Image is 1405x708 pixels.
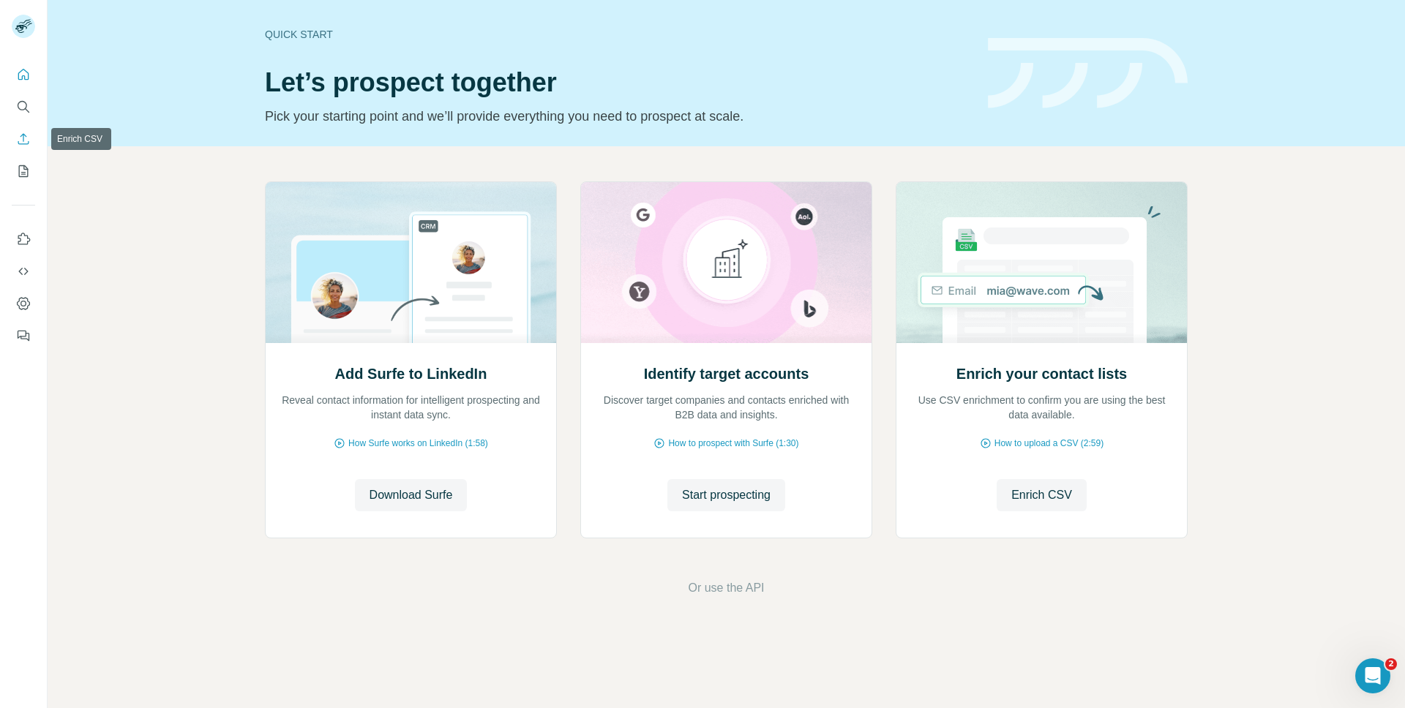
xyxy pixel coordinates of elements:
[1355,658,1390,693] iframe: Intercom live chat
[12,323,35,349] button: Feedback
[12,126,35,152] button: Enrich CSV
[688,579,764,597] button: Or use the API
[596,393,857,422] p: Discover target companies and contacts enriched with B2B data and insights.
[1011,486,1072,504] span: Enrich CSV
[12,226,35,252] button: Use Surfe on LinkedIn
[911,393,1172,422] p: Use CSV enrichment to confirm you are using the best data available.
[1385,658,1397,670] span: 2
[12,258,35,285] button: Use Surfe API
[335,364,487,384] h2: Add Surfe to LinkedIn
[667,479,785,511] button: Start prospecting
[896,182,1188,343] img: Enrich your contact lists
[682,486,771,504] span: Start prospecting
[355,479,468,511] button: Download Surfe
[265,182,557,343] img: Add Surfe to LinkedIn
[994,437,1104,450] span: How to upload a CSV (2:59)
[370,486,453,504] span: Download Surfe
[348,437,488,450] span: How Surfe works on LinkedIn (1:58)
[280,393,542,422] p: Reveal contact information for intelligent prospecting and instant data sync.
[12,290,35,317] button: Dashboard
[997,479,1087,511] button: Enrich CSV
[265,106,970,127] p: Pick your starting point and we’ll provide everything you need to prospect at scale.
[988,38,1188,109] img: banner
[644,364,809,384] h2: Identify target accounts
[12,158,35,184] button: My lists
[580,182,872,343] img: Identify target accounts
[956,364,1127,384] h2: Enrich your contact lists
[265,68,970,97] h1: Let’s prospect together
[668,437,798,450] span: How to prospect with Surfe (1:30)
[12,61,35,88] button: Quick start
[265,27,970,42] div: Quick start
[12,94,35,120] button: Search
